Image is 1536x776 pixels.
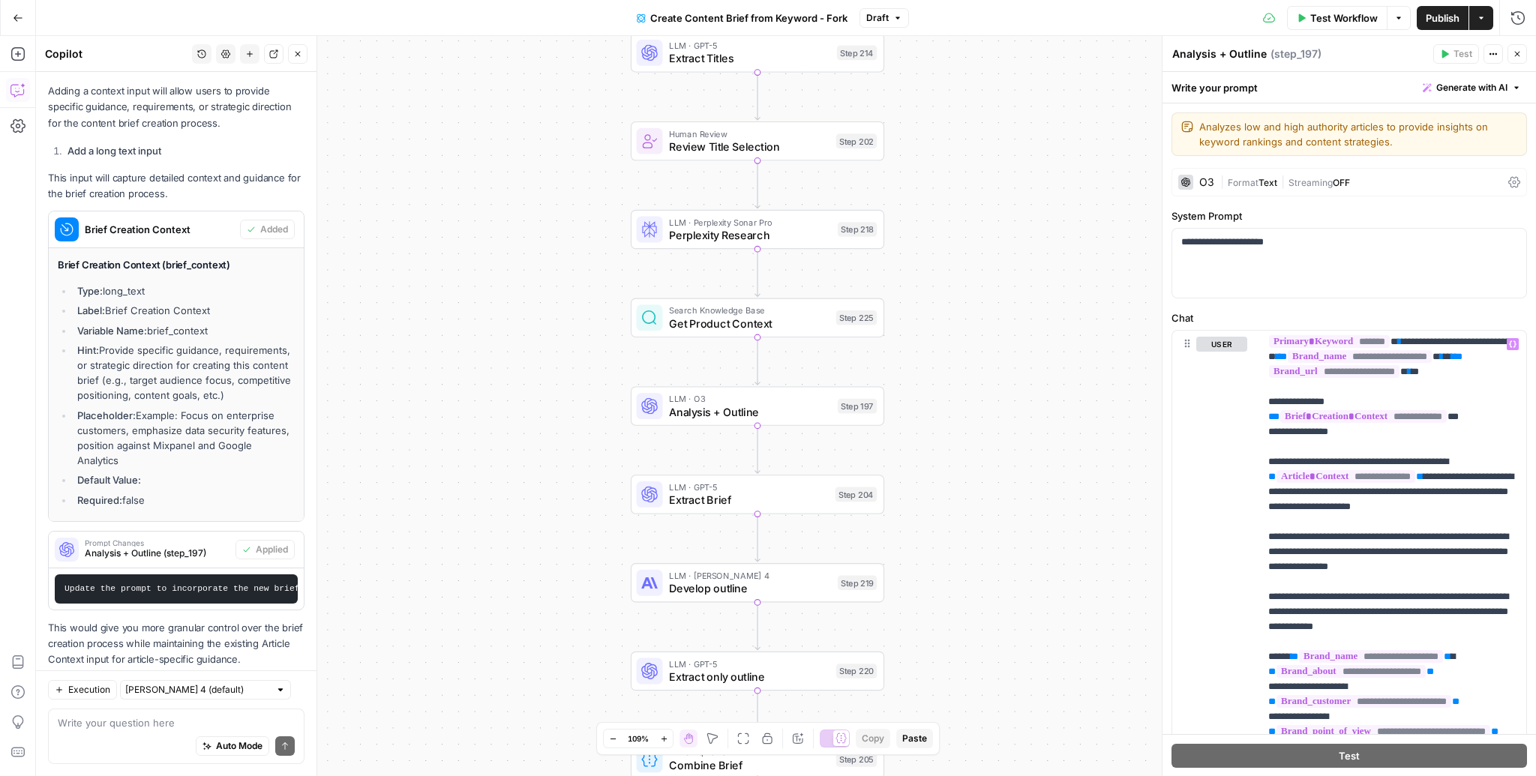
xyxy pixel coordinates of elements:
[1171,310,1527,325] label: Chat
[836,664,877,679] div: Step 220
[85,539,229,547] span: Prompt Changes
[669,657,829,670] span: LLM · GPT-5
[836,310,877,325] div: Step 225
[1228,177,1258,188] span: Format
[669,50,830,67] span: Extract Titles
[73,343,295,403] li: Provide specific guidance, requirements, or strategic direction for creating this content brief (...
[902,732,927,745] span: Paste
[669,127,829,140] span: Human Review
[68,683,110,697] span: Execution
[1270,46,1321,61] span: ( step_197 )
[1277,174,1288,189] span: |
[669,757,829,774] span: Combine Brief
[650,10,847,25] span: Create Content Brief from Keyword - Fork
[256,543,288,556] span: Applied
[862,732,884,745] span: Copy
[73,283,295,298] li: long_text
[48,83,304,130] p: Adding a context input will allow users to provide specific guidance, requirements, or strategic ...
[669,403,831,420] span: Analysis + Outline
[631,652,884,691] div: LLM · GPT-5Extract only outlineStep 220
[1417,6,1468,30] button: Publish
[669,492,829,508] span: Extract Brief
[669,669,829,685] span: Extract only outline
[260,223,288,236] span: Added
[48,170,304,202] p: This input will capture detailed context and guidance for the brief creation process.
[77,285,103,297] strong: Type:
[631,121,884,160] div: Human ReviewReview Title SelectionStep 202
[1199,177,1214,187] div: O3
[838,222,877,237] div: Step 218
[631,475,884,514] div: LLM · GPT-5Extract BriefStep 204
[631,298,884,337] div: Search Knowledge BaseGet Product ContextStep 225
[631,33,884,72] div: LLM · GPT-5Extract TitlesStep 214
[216,739,262,753] span: Auto Mode
[77,409,136,421] strong: Placeholder:
[859,8,909,28] button: Draft
[669,569,831,582] span: LLM · [PERSON_NAME] 4
[73,303,295,318] li: Brief Creation Context
[85,547,229,560] span: Analysis + Outline (step_197)
[755,160,760,208] g: Edge from step_202 to step_218
[896,729,933,748] button: Paste
[1199,119,1517,149] textarea: Analyzes low and high authority articles to provide insights on keyword rankings and content stra...
[631,210,884,249] div: LLM · Perplexity Sonar ProPerplexity ResearchStep 218
[48,680,117,700] button: Execution
[866,11,889,25] span: Draft
[755,691,760,739] g: Edge from step_220 to step_205
[1339,748,1360,763] span: Test
[1172,46,1267,61] textarea: Analysis + Outline
[1220,174,1228,189] span: |
[1171,743,1527,767] button: Test
[1287,6,1387,30] button: Test Workflow
[1436,81,1507,94] span: Generate with AI
[73,408,295,468] li: Example: Focus on enterprise customers, emphasize data security features, position against Mixpan...
[669,139,829,155] span: Review Title Selection
[240,220,295,239] button: Added
[58,257,295,273] h4: Brief Creation Context (brief_context)
[669,215,831,228] span: LLM · Perplexity Sonar Pro
[836,133,877,148] div: Step 202
[628,6,856,30] button: Create Content Brief from Keyword - Fork
[669,316,829,332] span: Get Product Context
[1453,47,1472,61] span: Test
[837,46,877,61] div: Step 214
[77,344,99,356] strong: Hint:
[67,145,161,157] strong: Add a long text input
[755,602,760,650] g: Edge from step_219 to step_220
[48,620,304,667] p: This would give you more granular control over the brief creation process while maintaining the e...
[755,249,760,297] g: Edge from step_218 to step_225
[73,323,295,338] li: brief_context
[669,580,831,597] span: Develop outline
[628,733,649,745] span: 109%
[196,736,269,756] button: Auto Mode
[836,752,877,767] div: Step 205
[1426,10,1459,25] span: Publish
[77,304,105,316] strong: Label:
[669,481,829,493] span: LLM · GPT-5
[1288,177,1333,188] span: Streaming
[45,46,187,61] div: Copilot
[1333,177,1350,188] span: OFF
[631,563,884,602] div: LLM · [PERSON_NAME] 4Develop outlineStep 219
[669,227,831,244] span: Perplexity Research
[669,392,831,405] span: LLM · O3
[631,386,884,425] div: LLM · O3Analysis + OutlineStep 197
[77,325,147,337] strong: Variable Name:
[1162,72,1536,103] div: Write your prompt
[77,494,122,506] strong: Required:
[1417,78,1527,97] button: Generate with AI
[669,39,830,52] span: LLM · GPT-5
[856,729,890,748] button: Copy
[73,493,295,508] li: false
[1171,208,1527,223] label: System Prompt
[755,72,760,120] g: Edge from step_214 to step_202
[77,474,141,486] strong: Default Value:
[85,222,234,237] span: Brief Creation Context
[1258,177,1277,188] span: Text
[1433,44,1479,64] button: Test
[1310,10,1378,25] span: Test Workflow
[669,304,829,316] span: Search Knowledge Base
[235,540,295,559] button: Applied
[125,682,269,697] input: Claude Sonnet 4 (default)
